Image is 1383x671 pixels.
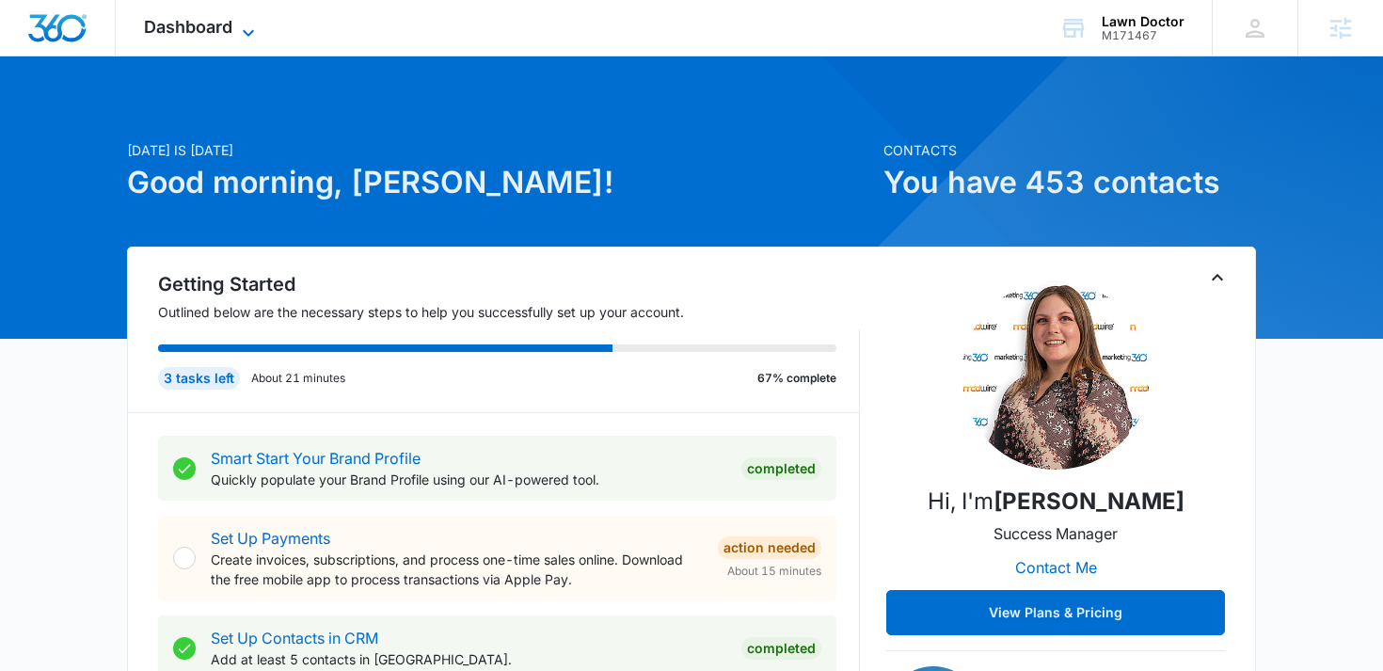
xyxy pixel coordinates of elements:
div: Completed [741,637,821,660]
p: 67% complete [757,370,836,387]
a: Set Up Payments [211,529,330,548]
button: View Plans & Pricing [886,590,1225,635]
button: Toggle Collapse [1206,266,1229,289]
div: Keywords by Traffic [208,111,317,123]
p: [DATE] is [DATE] [127,140,872,160]
p: Contacts [883,140,1256,160]
button: Contact Me [996,545,1116,590]
div: account name [1102,14,1184,29]
div: v 4.0.25 [53,30,92,45]
a: Smart Start Your Brand Profile [211,449,421,468]
span: About 15 minutes [727,563,821,580]
p: Outlined below are the necessary steps to help you successfully set up your account. [158,302,860,322]
strong: [PERSON_NAME] [994,487,1184,515]
p: Quickly populate your Brand Profile using our AI-powered tool. [211,470,726,489]
p: Hi, I'm [928,485,1184,519]
p: Add at least 5 contacts in [GEOGRAPHIC_DATA]. [211,649,726,669]
h1: You have 453 contacts [883,160,1256,205]
div: Action Needed [718,536,821,559]
div: account id [1102,29,1184,42]
img: Alyssa Bauer [962,281,1150,470]
span: Dashboard [144,17,232,37]
p: Create invoices, subscriptions, and process one-time sales online. Download the free mobile app t... [211,550,703,589]
div: Domain Overview [72,111,168,123]
img: tab_domain_overview_orange.svg [51,109,66,124]
div: Domain: [DOMAIN_NAME] [49,49,207,64]
p: About 21 minutes [251,370,345,387]
a: Set Up Contacts in CRM [211,629,378,647]
img: tab_keywords_by_traffic_grey.svg [187,109,202,124]
h2: Getting Started [158,270,860,298]
h1: Good morning, [PERSON_NAME]! [127,160,872,205]
div: 3 tasks left [158,367,240,390]
img: logo_orange.svg [30,30,45,45]
img: website_grey.svg [30,49,45,64]
p: Success Manager [994,522,1118,545]
div: Completed [741,457,821,480]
